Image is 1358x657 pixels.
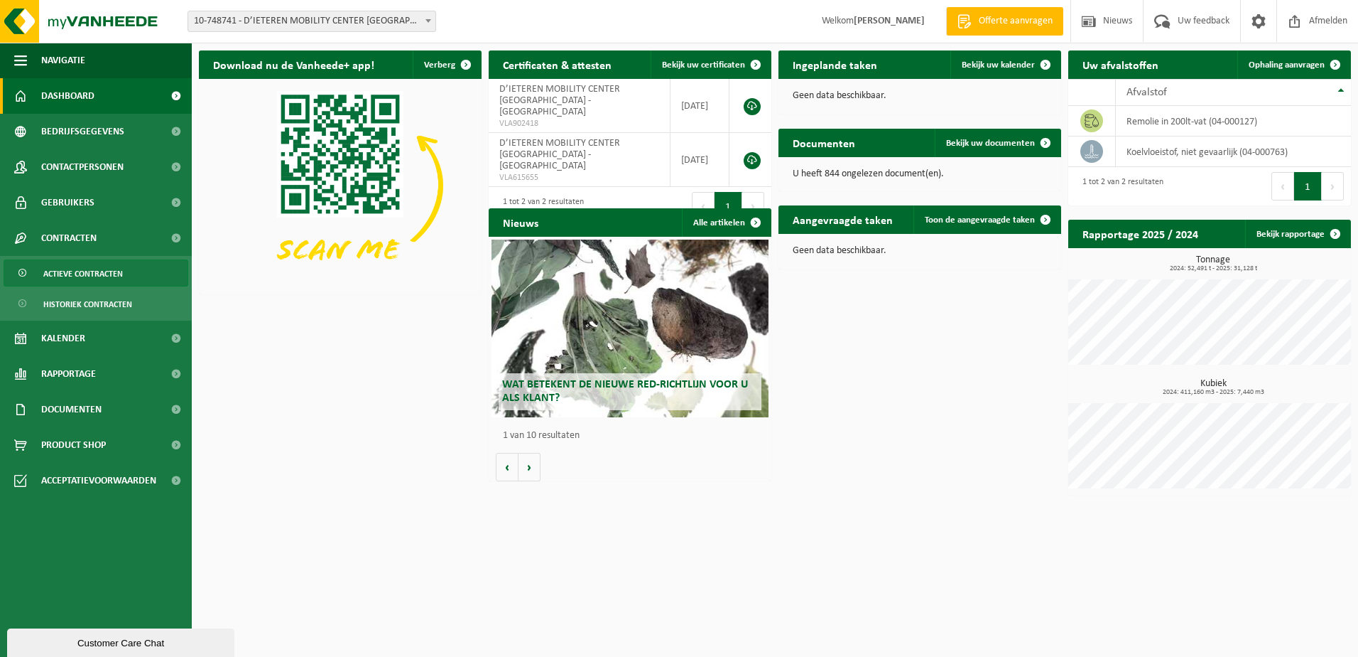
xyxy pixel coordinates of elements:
[41,321,85,356] span: Kalender
[518,453,541,481] button: Volgende
[4,260,188,287] a: Actieve contracten
[491,240,768,417] a: Wat betekent de nieuwe RED-richtlijn voor u als klant?
[742,192,764,220] button: Next
[41,463,156,498] span: Acceptatievoorwaarden
[692,192,715,220] button: Previous
[935,129,1060,157] a: Bekijk uw documenten
[946,139,1035,148] span: Bekijk uw documenten
[1075,255,1351,272] h3: Tonnage
[682,208,770,237] a: Alle artikelen
[489,50,626,78] h2: Certificaten & attesten
[7,626,237,657] iframe: chat widget
[41,78,94,114] span: Dashboard
[1116,137,1351,167] td: koelvloeistof, niet gevaarlijk (04-000763)
[913,205,1060,234] a: Toon de aangevraagde taken
[1322,172,1344,201] button: Next
[793,246,1047,256] p: Geen data beschikbaar.
[41,427,106,463] span: Product Shop
[1075,171,1163,202] div: 1 tot 2 van 2 resultaten
[41,356,96,392] span: Rapportage
[1068,220,1212,247] h2: Rapportage 2025 / 2024
[496,191,584,222] div: 1 tot 2 van 2 resultaten
[1271,172,1294,201] button: Previous
[1126,87,1167,98] span: Afvalstof
[499,172,659,183] span: VLA615655
[199,79,482,292] img: Download de VHEPlus App
[503,431,764,441] p: 1 van 10 resultaten
[778,205,907,233] h2: Aangevraagde taken
[1075,389,1351,396] span: 2024: 411,160 m3 - 2025: 7,440 m3
[424,60,455,70] span: Verberg
[41,149,124,185] span: Contactpersonen
[962,60,1035,70] span: Bekijk uw kalender
[496,453,518,481] button: Vorige
[975,14,1056,28] span: Offerte aanvragen
[793,91,1047,101] p: Geen data beschikbaar.
[778,50,891,78] h2: Ingeplande taken
[854,16,925,26] strong: [PERSON_NAME]
[489,208,553,236] h2: Nieuws
[4,290,188,317] a: Historiek contracten
[413,50,480,79] button: Verberg
[1075,265,1351,272] span: 2024: 52,491 t - 2025: 31,128 t
[41,114,124,149] span: Bedrijfsgegevens
[188,11,435,31] span: 10-748741 - D’IETEREN MOBILITY CENTER ANTWERPEN - ANTWERPEN
[41,392,102,427] span: Documenten
[1237,50,1349,79] a: Ophaling aanvragen
[43,291,132,318] span: Historiek contracten
[41,43,85,78] span: Navigatie
[946,7,1063,36] a: Offerte aanvragen
[43,260,123,287] span: Actieve contracten
[1294,172,1322,201] button: 1
[41,220,97,256] span: Contracten
[715,192,742,220] button: 1
[1068,50,1173,78] h2: Uw afvalstoffen
[502,379,748,404] span: Wat betekent de nieuwe RED-richtlijn voor u als klant?
[1249,60,1325,70] span: Ophaling aanvragen
[662,60,745,70] span: Bekijk uw certificaten
[793,169,1047,179] p: U heeft 844 ongelezen document(en).
[670,79,729,133] td: [DATE]
[925,215,1035,225] span: Toon de aangevraagde taken
[1116,106,1351,137] td: remolie in 200lt-vat (04-000127)
[199,50,389,78] h2: Download nu de Vanheede+ app!
[1075,379,1351,396] h3: Kubiek
[41,185,94,220] span: Gebruikers
[499,138,620,171] span: D’IETEREN MOBILITY CENTER [GEOGRAPHIC_DATA] - [GEOGRAPHIC_DATA]
[950,50,1060,79] a: Bekijk uw kalender
[651,50,770,79] a: Bekijk uw certificaten
[1245,220,1349,248] a: Bekijk rapportage
[188,11,436,32] span: 10-748741 - D’IETEREN MOBILITY CENTER ANTWERPEN - ANTWERPEN
[778,129,869,156] h2: Documenten
[499,118,659,129] span: VLA902418
[670,133,729,187] td: [DATE]
[499,84,620,117] span: D’IETEREN MOBILITY CENTER [GEOGRAPHIC_DATA] - [GEOGRAPHIC_DATA]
